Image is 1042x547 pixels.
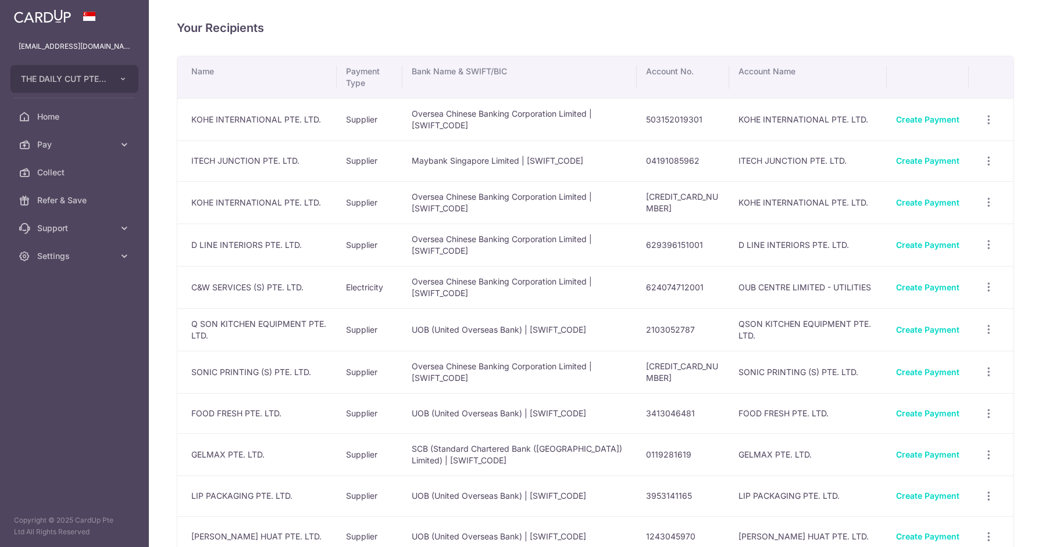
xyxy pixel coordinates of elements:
[729,476,887,516] td: LIP PACKAGING PTE. LTD.
[337,351,403,393] td: Supplier
[337,181,403,224] td: Supplier
[729,141,887,181] td: ITECH JUNCTION PTE. LTD.
[337,56,403,98] th: Payment Type
[14,9,71,23] img: CardUp
[177,308,337,351] td: Q SON KITCHEN EQUIPMENT PTE. LTD.
[37,167,114,178] span: Collect
[637,181,729,224] td: [CREDIT_CARD_NUMBER]
[729,351,887,393] td: SONIC PRINTING (S) PTE. LTD.
[37,111,114,123] span: Home
[21,73,107,85] span: THE DAILY CUT PTE. LTD.
[337,476,403,516] td: Supplier
[19,41,130,52] p: [EMAIL_ADDRESS][DOMAIN_NAME]
[896,240,959,250] a: Create Payment
[337,224,403,266] td: Supplier
[637,433,729,476] td: 0119281619
[177,351,337,393] td: SONIC PRINTING (S) PTE. LTD.
[37,139,114,150] span: Pay
[337,98,403,141] td: Supplier
[637,351,729,393] td: [CREDIT_CARD_NUMBER]
[177,141,337,181] td: ITECH JUNCTION PTE. LTD.
[729,266,887,308] td: OUB CENTRE LIMITED - UTILITIES
[402,351,636,393] td: Oversea Chinese Banking Corporation Limited | [SWIFT_CODE]
[177,181,337,224] td: KOHE INTERNATIONAL PTE. LTD.
[402,98,636,141] td: Oversea Chinese Banking Corporation Limited | [SWIFT_CODE]
[10,65,138,93] button: THE DAILY CUT PTE. LTD.
[337,141,403,181] td: Supplier
[896,282,959,292] a: Create Payment
[896,197,959,207] a: Create Payment
[896,531,959,541] a: Create Payment
[402,141,636,181] td: Maybank Singapore Limited | [SWIFT_CODE]
[177,476,337,516] td: LIP PACKAGING PTE. LTD.
[896,449,959,459] a: Create Payment
[967,512,1030,541] iframe: Opens a widget where you can find more information
[177,19,1014,37] h4: Your Recipients
[177,266,337,308] td: C&W SERVICES (S) PTE. LTD.
[637,393,729,434] td: 3413046481
[729,56,887,98] th: Account Name
[729,181,887,224] td: KOHE INTERNATIONAL PTE. LTD.
[337,266,403,308] td: Electricity
[637,266,729,308] td: 624074712001
[177,98,337,141] td: KOHE INTERNATIONAL PTE. LTD.
[729,224,887,266] td: D LINE INTERIORS PTE. LTD.
[729,393,887,434] td: FOOD FRESH PTE. LTD.
[896,491,959,501] a: Create Payment
[637,224,729,266] td: 629396151001
[177,56,337,98] th: Name
[37,195,114,206] span: Refer & Save
[896,156,959,165] a: Create Payment
[402,181,636,224] td: Oversea Chinese Banking Corporation Limited | [SWIFT_CODE]
[402,433,636,476] td: SCB (Standard Chartered Bank ([GEOGRAPHIC_DATA]) Limited) | [SWIFT_CODE]
[896,367,959,377] a: Create Payment
[402,476,636,516] td: UOB (United Overseas Bank) | [SWIFT_CODE]
[402,56,636,98] th: Bank Name & SWIFT/BIC
[729,433,887,476] td: GELMAX PTE. LTD.
[637,141,729,181] td: 04191085962
[337,393,403,434] td: Supplier
[896,114,959,124] a: Create Payment
[729,308,887,351] td: QSON KITCHEN EQUIPMENT PTE. LTD.
[177,433,337,476] td: GELMAX PTE. LTD.
[337,308,403,351] td: Supplier
[37,222,114,234] span: Support
[896,325,959,334] a: Create Payment
[37,250,114,262] span: Settings
[337,433,403,476] td: Supplier
[637,308,729,351] td: 2103052787
[729,98,887,141] td: KOHE INTERNATIONAL PTE. LTD.
[177,393,337,434] td: FOOD FRESH PTE. LTD.
[896,408,959,418] a: Create Payment
[402,266,636,308] td: Oversea Chinese Banking Corporation Limited | [SWIFT_CODE]
[402,308,636,351] td: UOB (United Overseas Bank) | [SWIFT_CODE]
[402,224,636,266] td: Oversea Chinese Banking Corporation Limited | [SWIFT_CODE]
[177,224,337,266] td: D LINE INTERIORS PTE. LTD.
[637,98,729,141] td: 503152019301
[637,56,729,98] th: Account No.
[637,476,729,516] td: 3953141165
[402,393,636,434] td: UOB (United Overseas Bank) | [SWIFT_CODE]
